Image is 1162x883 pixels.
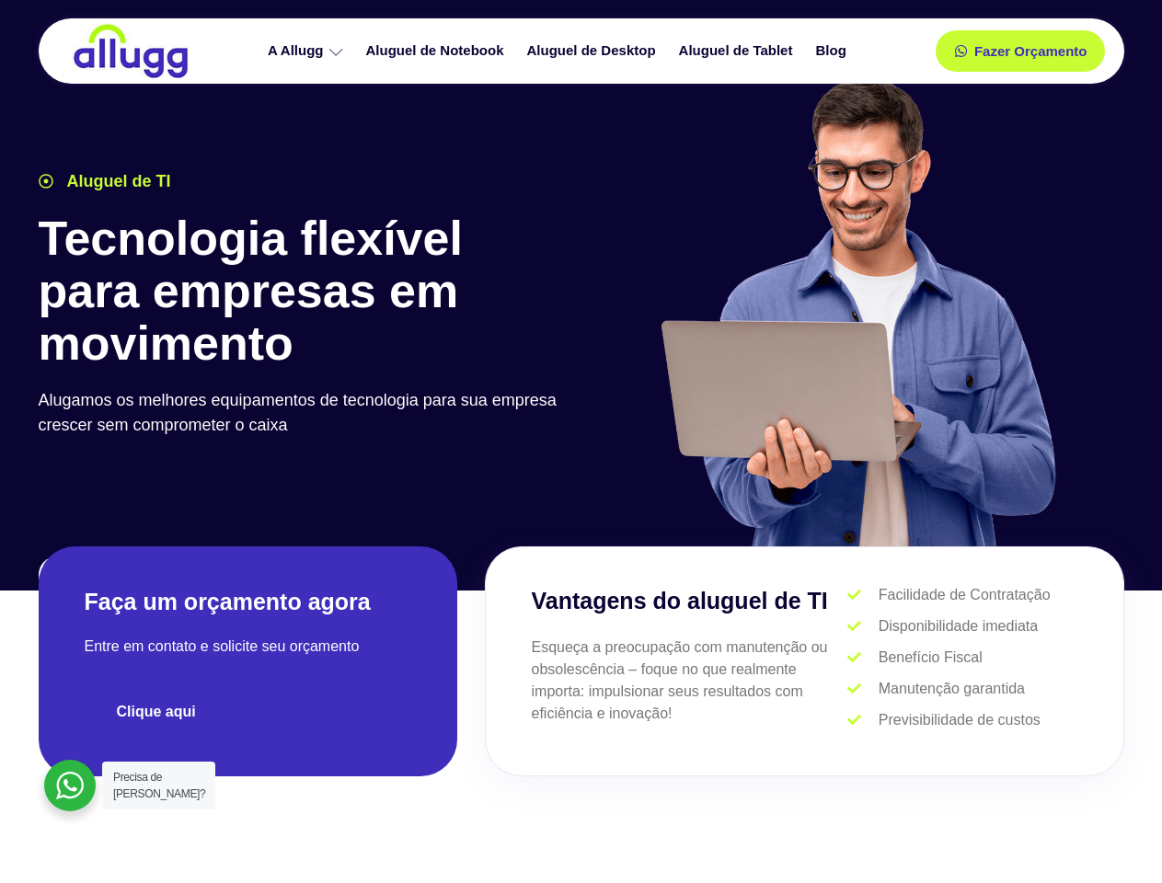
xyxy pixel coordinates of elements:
[874,615,1038,637] span: Disponibilidade imediata
[831,648,1162,883] iframe: Chat Widget
[259,35,357,67] a: A Allugg
[71,23,190,79] img: locação de TI é Allugg
[874,647,983,669] span: Benefício Fiscal
[936,30,1106,72] a: Fazer Orçamento
[85,587,411,617] h2: Faça um orçamento agora
[532,636,848,725] p: Esqueça a preocupação com manutenção ou obsolescência – foque no que realmente importa: impulsion...
[518,35,670,67] a: Aluguel de Desktop
[85,689,228,735] a: Clique aqui
[974,44,1087,58] span: Fazer Orçamento
[874,584,1051,606] span: Facilidade de Contratação
[117,705,196,719] span: Clique aqui
[63,169,171,194] span: Aluguel de TI
[39,388,572,438] p: Alugamos os melhores equipamentos de tecnologia para sua empresa crescer sem comprometer o caixa
[113,771,205,800] span: Precisa de [PERSON_NAME]?
[532,584,848,619] h3: Vantagens do aluguel de TI
[357,35,518,67] a: Aluguel de Notebook
[670,35,807,67] a: Aluguel de Tablet
[85,636,411,658] p: Entre em contato e solicite seu orçamento
[806,35,859,67] a: Blog
[39,212,572,371] h1: Tecnologia flexível para empresas em movimento
[654,77,1060,546] img: aluguel de ti para startups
